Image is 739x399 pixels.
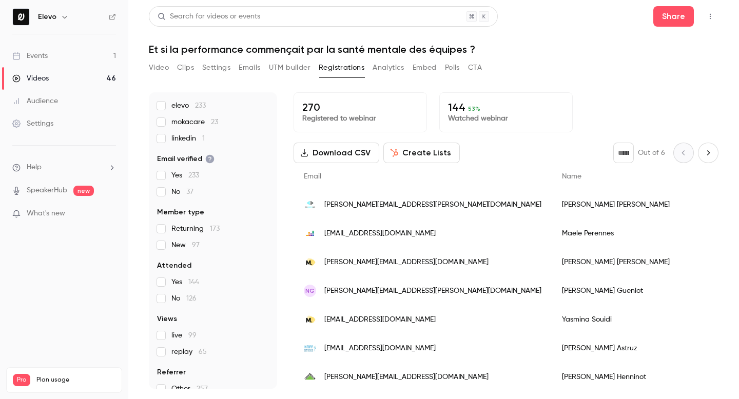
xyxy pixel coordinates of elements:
span: live [171,330,197,341]
button: Analytics [373,59,404,76]
span: new [73,186,94,196]
span: No [171,187,193,197]
button: Download CSV [294,143,379,163]
span: Views [157,314,177,324]
span: [PERSON_NAME][EMAIL_ADDRESS][PERSON_NAME][DOMAIN_NAME] [324,286,541,296]
span: 233 [188,172,199,179]
button: Embed [413,59,437,76]
span: replay [171,347,207,357]
button: Share [653,6,694,27]
button: Top Bar Actions [702,8,718,25]
span: 144 [188,278,199,286]
div: Search for videos or events [158,11,260,22]
div: [PERSON_NAME] [PERSON_NAME] [552,190,712,219]
img: moka.care [304,313,316,326]
span: 23 [211,118,218,126]
span: Yes [171,277,199,287]
button: UTM builder [269,59,310,76]
p: Watched webinar [448,113,564,124]
span: 257 [197,385,208,392]
div: Videos [12,73,49,84]
span: [EMAIL_ADDRESS][DOMAIN_NAME] [324,343,436,354]
span: Other [171,384,208,394]
div: [PERSON_NAME] [PERSON_NAME] [552,248,712,276]
p: Out of 6 [638,148,665,158]
section: facet-groups [157,84,269,394]
span: linkedin [171,133,205,144]
span: Yes [171,170,199,181]
span: Plan usage [36,376,115,384]
span: No [171,293,197,304]
button: Create Lists [383,143,460,163]
span: 37 [186,188,193,195]
span: Returning [171,224,220,234]
span: Member type [157,207,204,217]
img: deezer.com [304,227,316,240]
button: Polls [445,59,460,76]
span: Pro [13,374,30,386]
span: 173 [210,225,220,232]
h1: Et si la performance commençait par la santé mentale des équipes ? [149,43,718,55]
span: Attended [157,261,191,271]
img: coopengo.com [304,198,316,211]
button: Emails [239,59,260,76]
div: Audience [12,96,58,106]
a: SpeakerHub [27,185,67,196]
span: New [171,240,200,250]
span: What's new [27,208,65,219]
span: 99 [188,332,197,339]
button: Video [149,59,169,76]
span: [EMAIL_ADDRESS][DOMAIN_NAME] [324,228,436,239]
button: Settings [202,59,230,76]
p: 270 [302,101,418,113]
span: 65 [199,348,207,355]
span: mokacare [171,117,218,127]
span: 233 [195,102,206,109]
img: Elevo [13,9,29,25]
span: [PERSON_NAME][EMAIL_ADDRESS][PERSON_NAME][DOMAIN_NAME] [324,199,541,210]
span: elevo [171,101,206,111]
span: 126 [186,295,197,302]
iframe: Noticeable Trigger [104,209,116,218]
img: infipp.com [304,342,316,354]
p: Registered to webinar [302,113,418,124]
h6: Elevo [38,12,56,22]
span: NG [305,286,315,295]
button: Clips [177,59,194,76]
span: 97 [192,242,200,249]
span: Email [304,173,321,180]
div: Settings [12,118,53,129]
button: Registrations [319,59,364,76]
img: leroymerlin.fr [304,371,316,383]
span: Email verified [157,154,215,164]
span: [EMAIL_ADDRESS][DOMAIN_NAME] [324,314,436,325]
span: [PERSON_NAME][EMAIL_ADDRESS][DOMAIN_NAME] [324,257,489,268]
img: moka.care [304,256,316,268]
span: 1 [202,135,205,142]
div: Yasmina Souidi [552,305,712,334]
span: [PERSON_NAME][EMAIL_ADDRESS][DOMAIN_NAME] [324,372,489,383]
span: Help [27,162,42,173]
div: Events [12,51,48,61]
li: help-dropdown-opener [12,162,116,173]
button: CTA [468,59,482,76]
div: [PERSON_NAME] Astruz [552,334,712,363]
div: [PERSON_NAME] Henninot [552,363,712,391]
p: 144 [448,101,564,113]
span: Referrer [157,367,186,377]
button: Next page [698,143,718,163]
span: Name [562,173,581,180]
span: 53 % [468,105,480,112]
div: Maele Perennes [552,219,712,248]
div: [PERSON_NAME] Gueniot [552,276,712,305]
